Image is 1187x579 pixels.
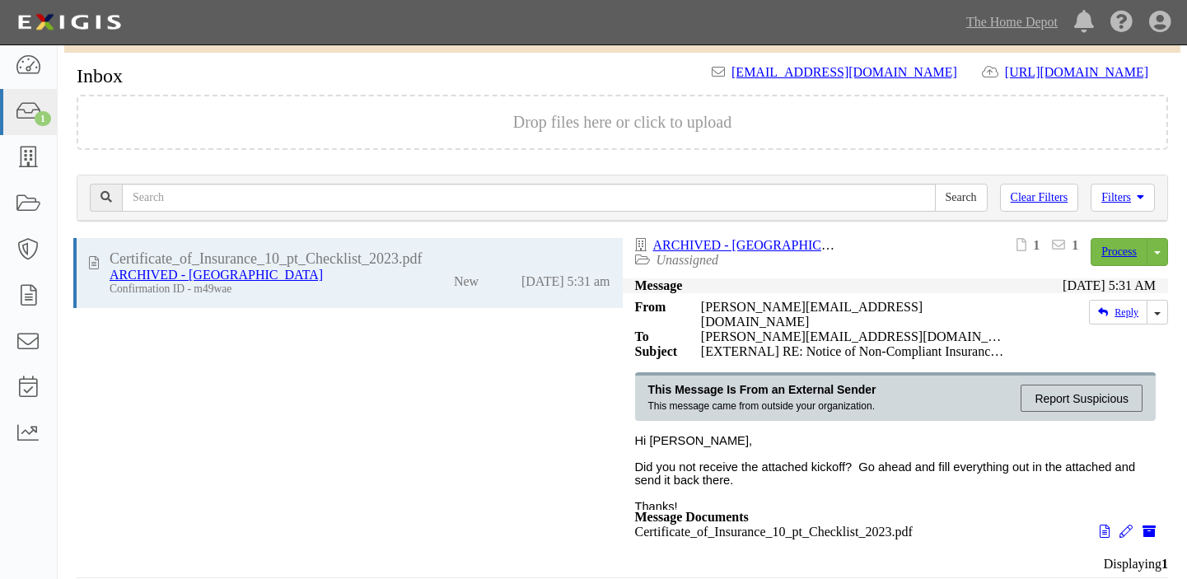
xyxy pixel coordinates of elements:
div: New [454,268,479,289]
div: [PERSON_NAME][EMAIL_ADDRESS][DOMAIN_NAME] [689,300,1020,329]
div: [DATE] 5:31 AM [1063,278,1156,293]
strong: Message Documents [635,510,749,524]
a: Clear Filters [1000,184,1079,212]
i: Help Center - Complianz [1110,12,1133,34]
b: 1 [1161,557,1168,571]
i: Edit document [1119,525,1133,539]
div: Report Suspicious [1021,385,1143,412]
p: Certificate_of_Insurance_10_pt_Checklist_2023.pdf [635,525,1157,539]
h1: Inbox [77,65,123,86]
i: Archive document [1143,525,1156,539]
div: Displaying [64,557,1180,572]
strong: To [623,329,689,344]
input: Search [935,184,988,212]
strong: Subject [623,344,689,359]
a: ARCHIVED - [GEOGRAPHIC_DATA] [653,238,867,252]
div: The information in this Internet Email is confidential and may be legally privileged. It is inten... [623,359,1169,510]
a: The Home Depot [958,6,1066,39]
input: Search [122,184,936,212]
strong: From [623,300,689,315]
div: 1 [35,111,51,126]
a: [URL][DOMAIN_NAME] [1005,65,1168,79]
div: [EXTERNAL] RE: Notice of Non-Compliant Insurance - The Home Depot | Euro Chef LLC [689,344,1020,359]
b: 1 [1072,238,1078,252]
i: View [1100,525,1110,539]
a: Filters [1091,184,1155,212]
div: Certificate_of_Insurance_10_pt_Checklist_2023.pdf [110,250,610,268]
a: ARCHIVED - [GEOGRAPHIC_DATA] [110,268,323,282]
div: This message came from outside your organization. [648,399,876,413]
img: logo-5460c22ac91f19d4615b14bd174203de0afe785f0fc80cf4dbbc73dc1793850b.png [12,7,126,37]
span: Thanks! [635,500,678,513]
div: This Message Is From an External Sender [648,382,876,397]
span: Did you not receive the attached kickoff? Go ahead and fill everything out in the attached and se... [635,460,1136,487]
div: [DATE] 5:31 am [521,268,610,289]
div: rick@eurochefusa.com [689,329,1020,344]
span: Hi [PERSON_NAME], [635,434,753,447]
div: ARCHIVED - Verona [110,268,391,282]
div: Confirmation ID - m49wae [110,282,391,296]
a: Reply [1089,300,1147,325]
strong: Message [635,278,683,292]
b: 1 [1033,238,1040,252]
a: Process [1091,238,1147,266]
button: Drop files here or click to upload [513,113,731,132]
a: Unassigned [657,253,719,267]
a: [EMAIL_ADDRESS][DOMAIN_NAME] [731,65,957,79]
a: Report Suspicious [1007,382,1143,414]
